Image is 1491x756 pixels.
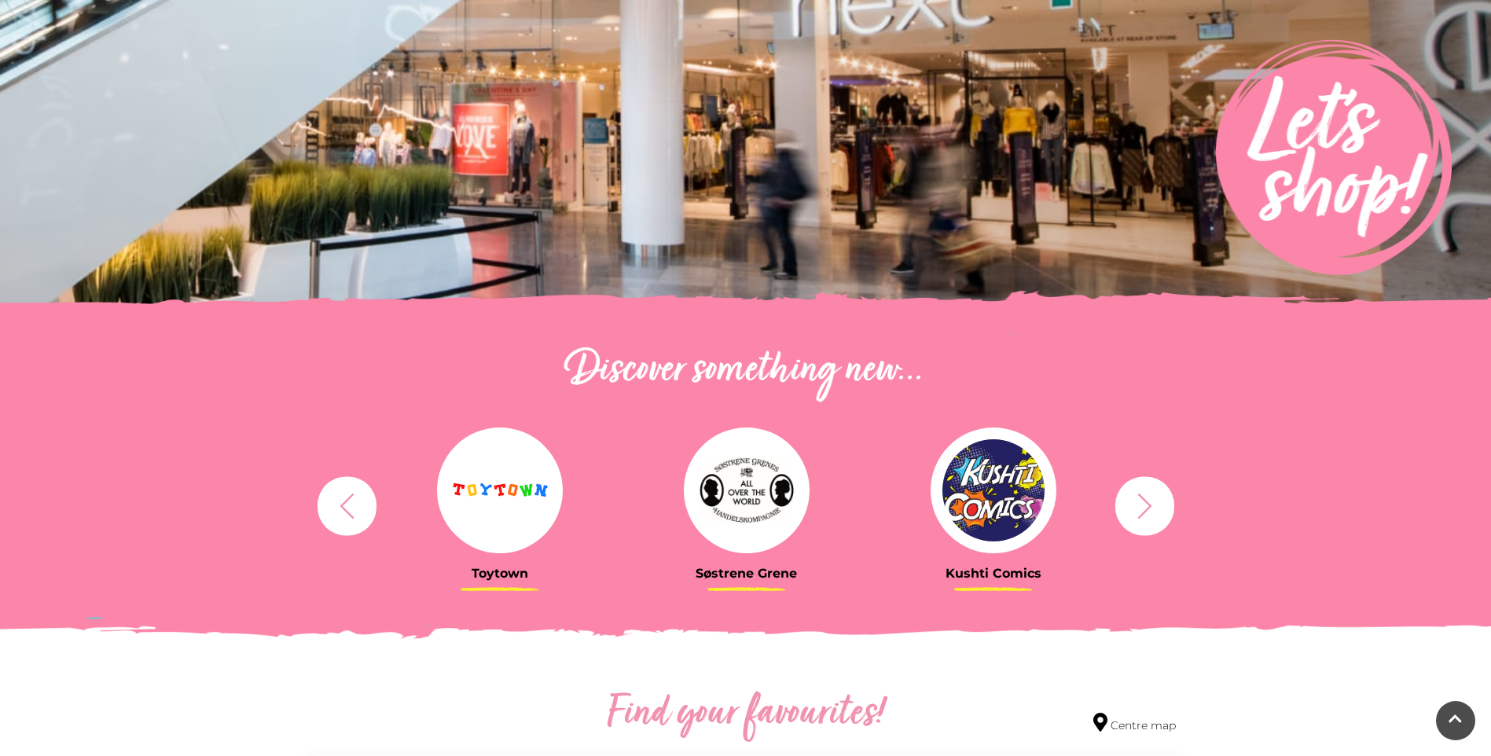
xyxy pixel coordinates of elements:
h3: Toytown [388,566,611,581]
a: Centre map [1093,713,1176,734]
a: Kushti Comics [882,428,1105,581]
a: Søstrene Grene [635,428,858,581]
a: Toytown [388,428,611,581]
h2: Discover something new... [310,346,1182,396]
h3: Kushti Comics [882,566,1105,581]
h3: Søstrene Grene [635,566,858,581]
h2: Find your favourites! [459,689,1033,739]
